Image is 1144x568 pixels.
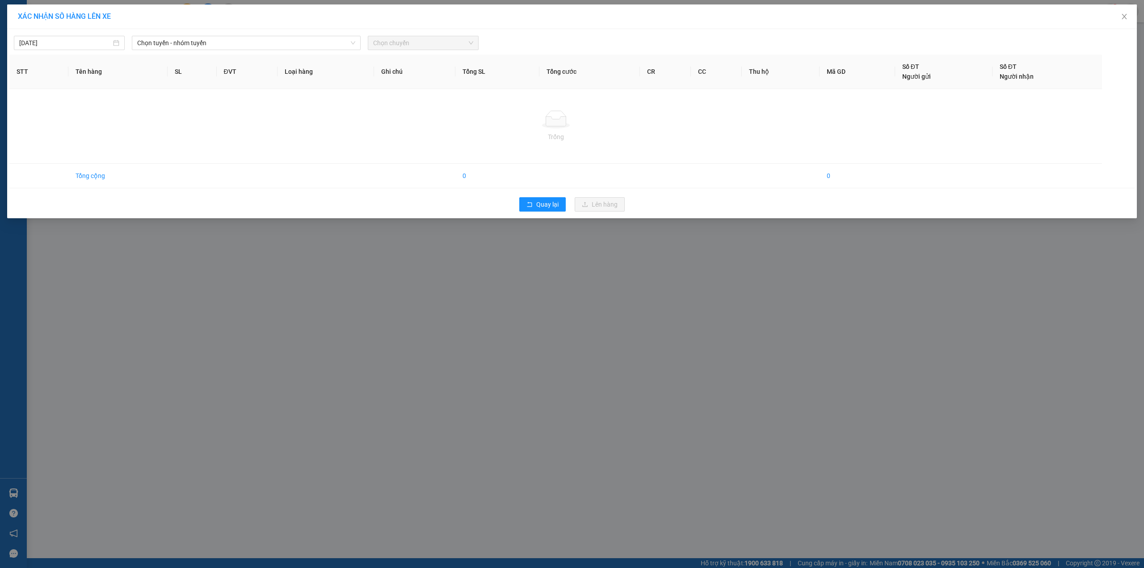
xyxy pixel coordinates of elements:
th: Tổng cước [539,55,640,89]
span: rollback [526,201,533,208]
span: Người gửi [902,73,931,80]
span: Người nhận [1000,73,1034,80]
span: close [1121,13,1128,20]
th: STT [9,55,68,89]
span: Chọn tuyến - nhóm tuyến [137,36,355,50]
th: ĐVT [217,55,278,89]
button: rollbackQuay lại [519,197,566,212]
span: Số ĐT [1000,63,1017,70]
td: 0 [820,164,895,188]
th: CC [691,55,742,89]
button: uploadLên hàng [575,197,625,212]
th: Tổng SL [455,55,540,89]
th: CR [640,55,691,89]
span: down [350,40,356,46]
span: XÁC NHẬN SỐ HÀNG LÊN XE [18,12,111,21]
th: SL [168,55,216,89]
div: Trống [17,132,1095,142]
th: Ghi chú [374,55,455,89]
th: Mã GD [820,55,895,89]
span: Số ĐT [902,63,919,70]
input: 11/09/2025 [19,38,111,48]
th: Loại hàng [278,55,374,89]
button: Close [1112,4,1137,30]
th: Thu hộ [742,55,820,89]
span: Chọn chuyến [373,36,473,50]
td: Tổng cộng [68,164,168,188]
span: Quay lại [536,199,559,209]
td: 0 [455,164,540,188]
th: Tên hàng [68,55,168,89]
